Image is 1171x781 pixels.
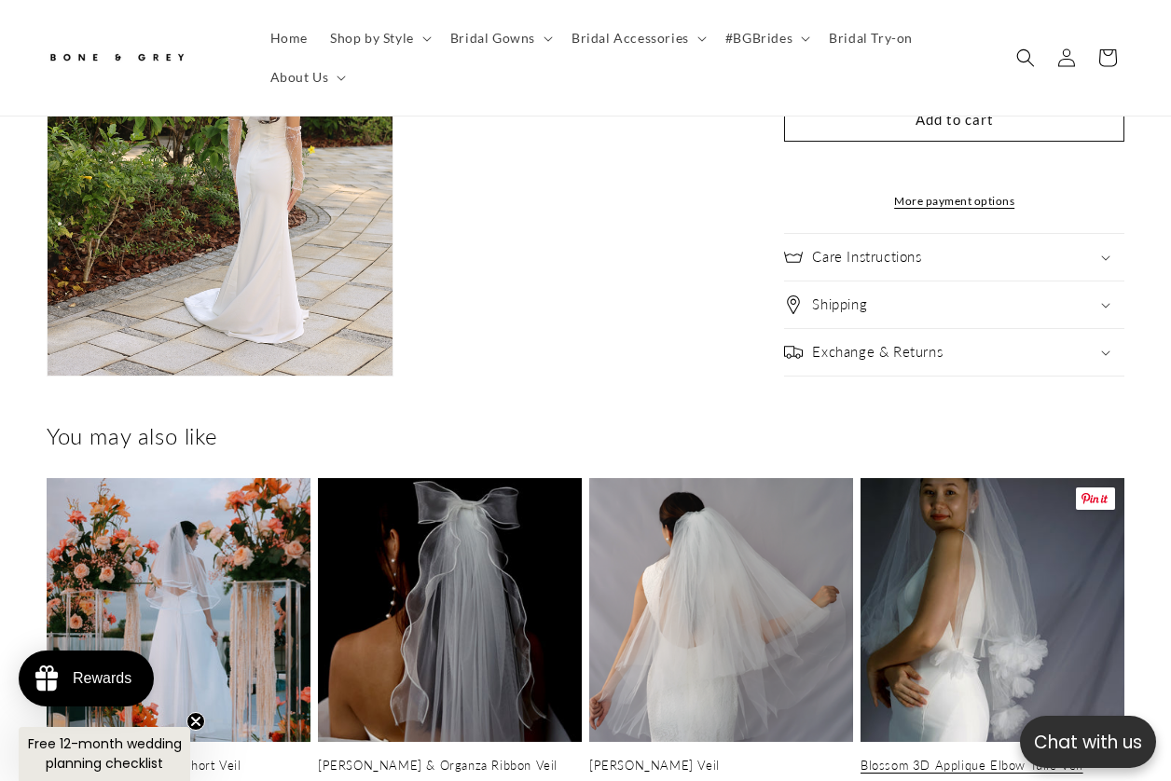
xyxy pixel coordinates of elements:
img: 1054859 [5,101,258,438]
p: Chat with us [1020,729,1156,756]
h2: Exchange & Returns [812,343,943,362]
div: [DATE] [211,447,249,468]
button: Add to cart [784,98,1124,142]
span: Bridal Gowns [450,30,535,47]
a: Bridal Try-on [818,19,924,58]
span: Bridal Try-on [829,30,913,47]
summary: About Us [259,58,354,97]
a: [PERSON_NAME] Veil [589,758,853,774]
h2: Shipping [812,295,867,314]
h2: Care Instructions [812,248,921,267]
span: About Us [270,69,329,86]
summary: Bridal Accessories [560,19,714,58]
a: Blossom 3D Applique Elbow Tulle Veil [861,758,1124,774]
summary: Search [1005,37,1046,78]
div: Just from opening the package I could tell that this accessory was high quality. It's full and a ... [14,500,249,628]
summary: Shipping [784,281,1124,328]
summary: Care Instructions [784,234,1124,281]
img: Bone and Grey Bridal [47,43,186,74]
summary: Exchange & Returns [784,329,1124,376]
span: Bridal Accessories [572,30,689,47]
a: [PERSON_NAME] & Organza Ribbon Veil [318,758,582,774]
div: Rewards [73,670,131,687]
div: Free 12-month wedding planning checklistClose teaser [19,727,190,781]
button: Open chatbox [1020,716,1156,768]
summary: Shop by Style [319,19,439,58]
summary: #BGBrides [714,19,818,58]
span: Home [270,30,308,47]
div: [PERSON_NAME] [14,447,137,468]
span: Shop by Style [330,30,414,47]
a: Bone and Grey Bridal [40,35,241,80]
button: Close teaser [186,712,205,731]
a: More payment options [784,193,1124,210]
summary: Bridal Gowns [439,19,560,58]
h2: You may also like [47,421,1124,450]
button: Write a review [954,34,1078,65]
span: #BGBrides [725,30,792,47]
span: Free 12-month wedding planning checklist [28,734,182,773]
a: Home [259,19,319,58]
